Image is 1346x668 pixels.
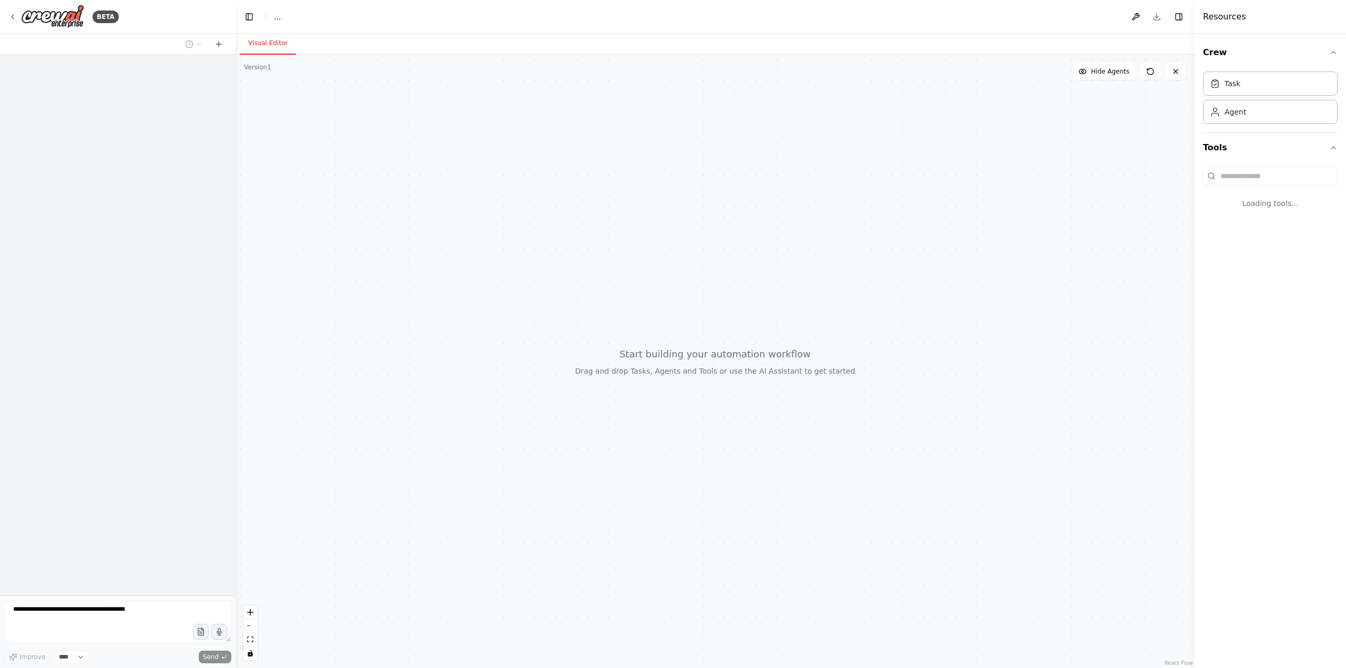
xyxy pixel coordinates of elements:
span: ... [274,12,281,22]
button: toggle interactivity [243,646,257,660]
button: Tools [1203,133,1338,162]
span: Improve [19,653,45,661]
button: zoom out [243,619,257,633]
button: Hide left sidebar [242,9,257,24]
h4: Resources [1203,11,1246,23]
button: fit view [243,633,257,646]
a: React Flow attribution [1165,660,1193,666]
div: BETA [93,11,119,23]
div: Task [1225,78,1240,89]
span: Hide Agents [1091,67,1129,76]
div: Crew [1203,67,1338,132]
div: Loading tools... [1203,190,1338,217]
div: React Flow controls [243,605,257,660]
span: Send [203,653,219,661]
button: Start a new chat [210,38,227,50]
div: Tools [1203,162,1338,225]
button: Upload files [193,624,209,640]
button: Improve [4,650,50,664]
button: Visual Editor [240,33,296,55]
button: zoom in [243,605,257,619]
button: Hide Agents [1072,63,1136,80]
button: Click to speak your automation idea [211,624,227,640]
button: Switch to previous chat [181,38,206,50]
button: Crew [1203,38,1338,67]
button: Send [199,651,231,663]
img: Logo [21,5,84,28]
div: Version 1 [244,63,271,71]
nav: breadcrumb [274,12,281,22]
button: Hide right sidebar [1171,9,1186,24]
div: Agent [1225,107,1246,117]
